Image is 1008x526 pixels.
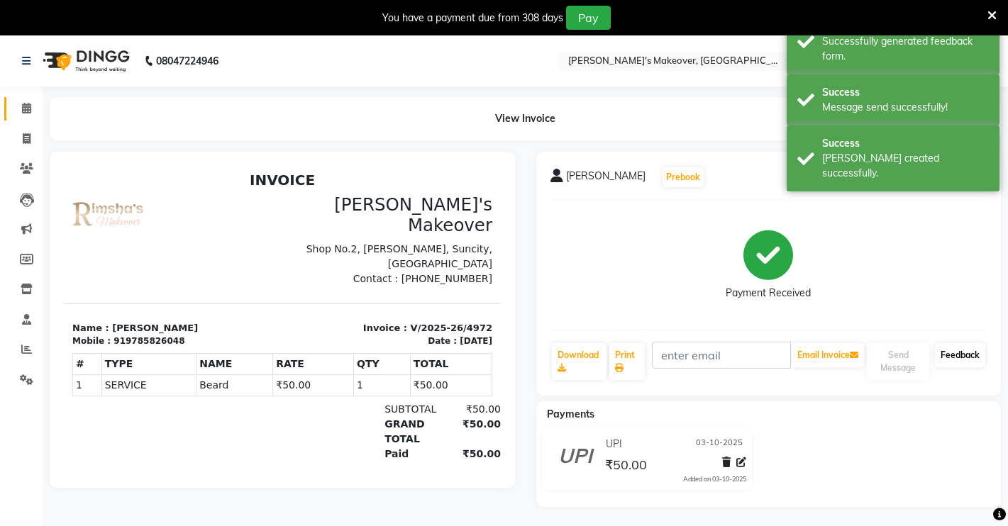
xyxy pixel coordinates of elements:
[822,100,989,115] div: Message send successfully!
[227,76,428,106] p: Shop No.2, [PERSON_NAME], Suncity, [GEOGRAPHIC_DATA]
[50,169,121,181] div: 919785826048
[36,41,133,81] img: logo
[290,188,347,209] th: QTY
[9,169,47,181] div: Mobile :
[9,155,210,169] p: Name : [PERSON_NAME]
[606,437,622,452] span: UPI
[822,85,989,100] div: Success
[609,343,645,380] a: Print
[209,209,290,230] td: ₹50.00
[605,457,647,476] span: ₹50.00
[683,474,746,484] div: Added on 03-10-2025
[547,408,594,420] span: Payments
[9,188,38,209] th: #
[696,437,743,452] span: 03-10-2025
[375,251,437,281] div: ₹50.00
[209,188,290,209] th: RATE
[726,286,811,301] div: Payment Received
[9,209,38,230] td: 1
[375,281,437,296] div: ₹50.00
[290,209,347,230] td: 1
[822,136,989,151] div: Success
[935,343,985,367] a: Feedback
[9,6,428,23] h2: INVOICE
[312,281,375,296] div: Paid
[312,236,375,251] div: SUBTOTAL
[382,11,563,26] div: You have a payment due from 308 days
[566,169,646,189] span: [PERSON_NAME]
[792,343,864,367] button: Email Invoice
[227,28,428,70] h3: [PERSON_NAME]'s Makeover
[566,6,611,30] button: Pay
[364,169,393,181] div: Date :
[822,34,989,64] div: Successfully generated feedback form.
[867,343,929,380] button: Send Message
[38,209,133,230] td: SERVICE
[396,169,428,181] div: [DATE]
[312,251,375,281] div: GRAND TOTAL
[346,209,428,230] td: ₹50.00
[552,343,607,380] a: Download
[156,41,218,81] b: 08047224946
[227,155,428,169] p: Invoice : V/2025-26/4972
[50,97,1001,140] div: View Invoice
[375,236,437,251] div: ₹50.00
[652,342,792,369] input: enter email
[133,188,209,209] th: NAME
[227,106,428,121] p: Contact : [PHONE_NUMBER]
[822,151,989,181] div: Bill created successfully.
[135,212,206,227] span: Beard
[346,188,428,209] th: TOTAL
[38,188,133,209] th: TYPE
[663,167,704,187] button: Prebook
